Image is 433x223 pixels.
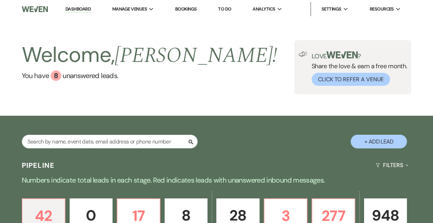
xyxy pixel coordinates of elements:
[351,135,407,148] button: + Add Lead
[175,6,197,12] a: Bookings
[370,6,394,13] span: Resources
[312,51,407,59] p: Love ?
[51,70,61,81] div: 8
[22,135,198,148] input: Search by name, event date, email address or phone number
[22,70,278,81] a: You have 8 unanswered leads.
[373,156,411,174] button: Filters
[299,51,307,57] img: loud-speaker-illustration.svg
[22,2,48,17] img: Weven Logo
[312,73,390,86] button: Click to Refer a Venue
[65,6,91,13] a: Dashboard
[112,6,147,13] span: Manage Venues
[22,160,55,170] h3: Pipeline
[321,6,342,13] span: Settings
[218,6,231,12] a: To Do
[307,51,407,86] div: Share the love & earn a free month.
[22,40,278,70] h2: Welcome,
[326,51,358,58] img: weven-logo-green.svg
[115,39,277,72] span: [PERSON_NAME] !
[253,6,275,13] span: Analytics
